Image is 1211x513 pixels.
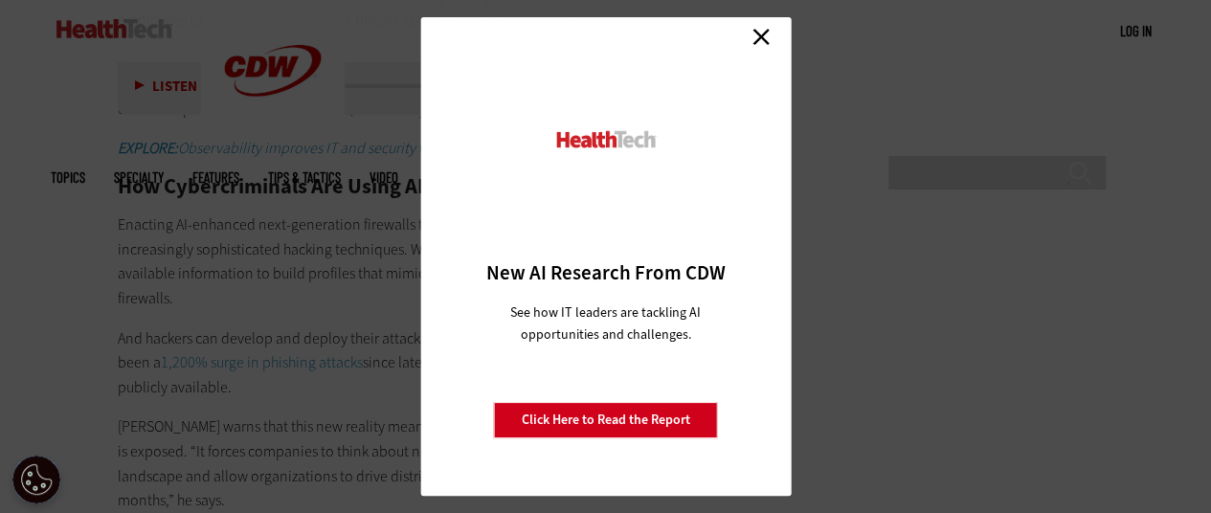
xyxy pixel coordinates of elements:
a: Close [747,22,775,51]
div: Cookie Settings [12,456,60,503]
p: See how IT leaders are tackling AI opportunities and challenges. [487,301,724,346]
h3: New AI Research From CDW [454,259,757,286]
img: HealthTech_0.png [553,129,658,149]
button: Open Preferences [12,456,60,503]
a: Click Here to Read the Report [494,402,718,438]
